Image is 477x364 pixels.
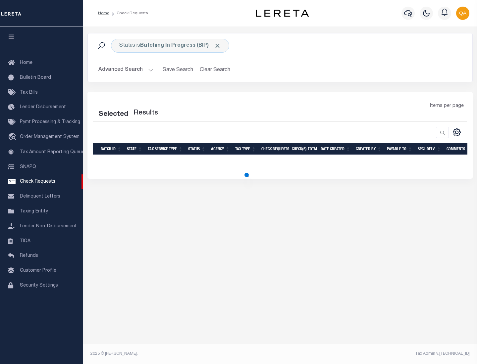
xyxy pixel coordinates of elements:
[20,239,30,243] span: TIQA
[20,90,38,95] span: Tax Bills
[20,209,48,214] span: Taxing Entity
[8,133,19,142] i: travel_explore
[124,143,145,155] th: State
[430,103,464,110] span: Items per page
[353,143,384,155] th: Created By
[289,143,318,155] th: Check(s) Total
[20,150,84,155] span: Tax Amount Reporting Queue
[98,143,124,155] th: Batch Id
[285,351,470,357] div: Tax Admin v.[TECHNICAL_ID]
[20,194,60,199] span: Delinquent Letters
[208,143,233,155] th: Agency
[20,75,51,80] span: Bulletin Board
[256,10,309,17] img: logo-dark.svg
[98,11,109,15] a: Home
[20,268,56,273] span: Customer Profile
[20,179,55,184] span: Check Requests
[20,105,66,110] span: Lender Disbursement
[20,283,58,288] span: Security Settings
[20,120,80,124] span: Pymt Processing & Tracking
[20,253,38,258] span: Refunds
[145,143,185,155] th: Tax Service Type
[384,143,415,155] th: Payable To
[20,224,77,229] span: Lender Non-Disbursement
[85,351,280,357] div: 2025 © [PERSON_NAME].
[197,64,233,76] button: Clear Search
[318,143,353,155] th: Date Created
[111,39,229,53] div: Click to Edit
[20,135,79,139] span: Order Management System
[456,7,469,20] img: svg+xml;base64,PHN2ZyB4bWxucz0iaHR0cDovL3d3dy53My5vcmcvMjAwMC9zdmciIHBvaW50ZXItZXZlbnRzPSJub25lIi...
[109,10,148,16] li: Check Requests
[415,143,444,155] th: Spcl Delv.
[98,109,128,120] div: Selected
[444,143,474,155] th: Comments
[20,61,32,65] span: Home
[259,143,289,155] th: Check Requests
[140,43,221,48] b: Batching In Progress (BIP)
[185,143,208,155] th: Status
[133,108,158,118] label: Results
[98,64,153,76] button: Advanced Search
[233,143,259,155] th: Tax Type
[214,42,221,49] span: Click to Remove
[20,164,36,169] span: SNAPQ
[159,64,197,76] button: Save Search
